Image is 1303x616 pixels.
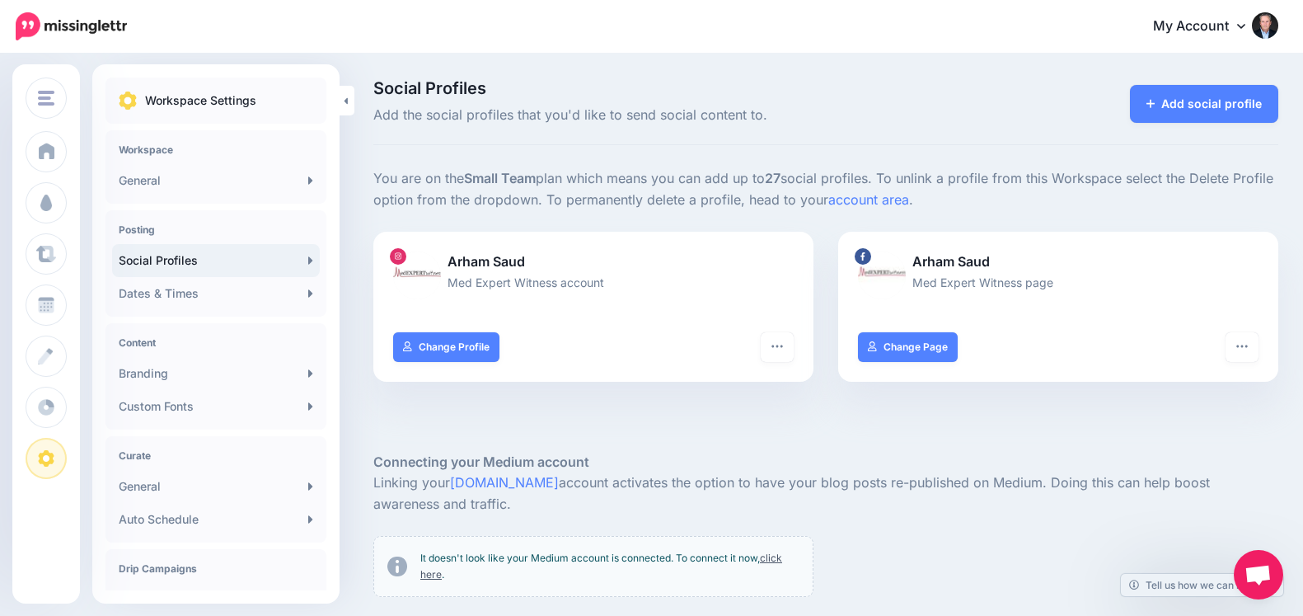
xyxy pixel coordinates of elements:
[828,191,909,208] a: account area
[119,449,313,462] h4: Curate
[393,252,794,273] p: Arham Saud
[112,390,320,423] a: Custom Fonts
[373,168,1278,211] p: You are on the plan which means you can add up to social profiles. To unlink a profile from this ...
[420,552,782,581] a: click here
[393,332,499,362] a: Change Profile
[145,91,256,111] p: Workspace Settings
[393,273,794,292] p: Med Expert Witness account
[119,92,137,110] img: settings.png
[1121,574,1283,596] a: Tell us how we can improve
[858,273,1258,292] p: Med Expert Witness page
[387,557,407,576] img: info-circle-grey.png
[373,80,968,96] span: Social Profiles
[112,583,320,616] a: General
[393,252,441,299] img: 506057538_17845136586507218_6664547351864899788_n-bsa154837.jpg
[858,252,906,299] img: 305933174_602458821573632_3149993063378354701_n-bsa153586.jpg
[16,12,127,40] img: Missinglettr
[373,452,1278,473] h5: Connecting your Medium account
[1137,7,1278,47] a: My Account
[112,503,320,536] a: Auto Schedule
[112,357,320,390] a: Branding
[119,336,313,349] h4: Content
[112,164,320,197] a: General
[420,550,799,583] p: It doesn't look like your Medium account is connected. To connect it now, .
[119,143,313,156] h4: Workspace
[1234,550,1283,600] a: Open chat
[1130,85,1279,123] a: Add social profile
[112,244,320,277] a: Social Profiles
[858,252,1258,273] p: Arham Saud
[858,332,958,362] a: Change Page
[38,91,54,106] img: menu.png
[119,562,313,575] h4: Drip Campaigns
[450,474,559,491] a: [DOMAIN_NAME]
[464,170,536,186] b: Small Team
[373,473,1278,515] p: Linking your account activates the option to have your blog posts re-published on Medium. Doing t...
[765,170,780,186] b: 27
[112,277,320,310] a: Dates & Times
[112,470,320,503] a: General
[119,223,313,236] h4: Posting
[373,105,968,126] span: Add the social profiles that you'd like to send social content to.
